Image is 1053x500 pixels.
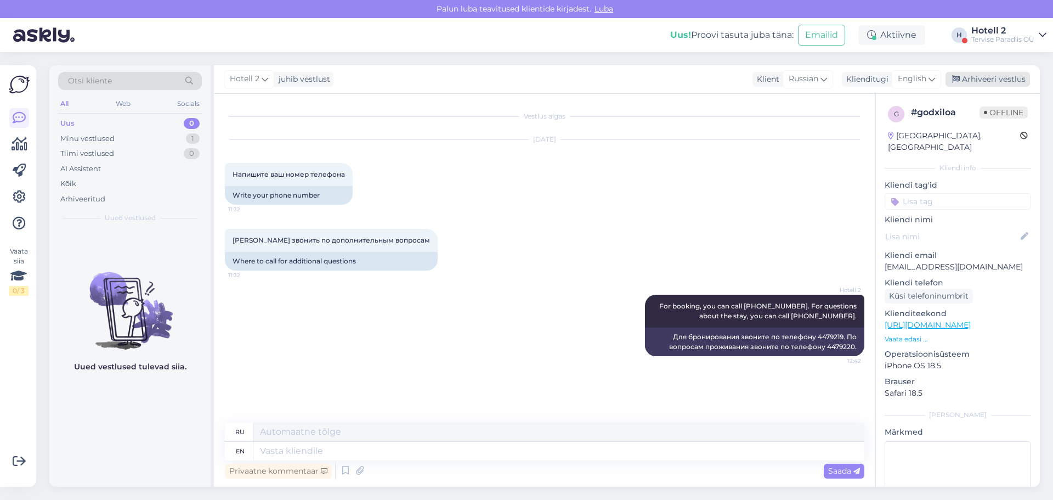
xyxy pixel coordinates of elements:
div: Aktiivne [858,25,925,45]
div: Vaata siia [9,246,29,296]
div: Klient [752,74,779,85]
input: Lisa tag [885,193,1031,210]
p: [EMAIL_ADDRESS][DOMAIN_NAME] [885,261,1031,273]
span: 12:42 [820,357,861,365]
div: 0 [184,148,200,159]
p: Safari 18.5 [885,387,1031,399]
span: Offline [980,106,1028,119]
span: English [898,73,926,85]
div: 1 [186,133,200,144]
img: Askly Logo [9,74,30,95]
p: Operatsioonisüsteem [885,349,1031,360]
span: Otsi kliente [68,75,112,87]
div: # godxiloa [911,106,980,119]
span: g [894,110,899,118]
p: Kliendi email [885,250,1031,261]
span: Saada [828,466,860,476]
span: Uued vestlused [105,213,156,223]
a: [URL][DOMAIN_NAME] [885,320,971,330]
span: Hotell 2 [820,286,861,294]
a: Hotell 2Tervise Paradiis OÜ [971,26,1046,44]
p: Märkmed [885,426,1031,438]
div: Uus [60,118,75,129]
span: For booking, you can call [PHONE_NUMBER]. For questions about the stay, you can call [PHONE_NUMBER]. [659,302,858,320]
span: 11:32 [228,271,269,279]
p: Vaata edasi ... [885,334,1031,344]
div: 0 [184,118,200,129]
div: Tervise Paradiis OÜ [971,35,1034,44]
div: en [236,442,245,460]
b: Uus! [670,30,691,40]
div: Privaatne kommentaar [225,464,332,479]
p: Kliendi nimi [885,214,1031,226]
span: Hotell 2 [230,73,259,85]
p: Kliendi telefon [885,277,1031,289]
div: Tiimi vestlused [60,148,114,159]
div: Write your phone number [225,186,353,205]
div: Web [114,97,133,111]
button: Emailid [798,25,845,46]
div: Küsi telefoninumbrit [885,289,973,304]
div: Arhiveeritud [60,194,105,205]
span: Напишите ваш номер телефона [233,170,345,178]
div: [DATE] [225,134,864,144]
img: No chats [49,252,211,351]
p: Brauser [885,376,1031,387]
p: Kliendi tag'id [885,179,1031,191]
input: Lisa nimi [885,231,1018,243]
p: Klienditeekond [885,308,1031,319]
div: Proovi tasuta juba täna: [670,29,794,42]
div: AI Assistent [60,164,101,175]
div: Where to call for additional questions [225,252,438,271]
div: Hotell 2 [971,26,1034,35]
div: Klienditugi [842,74,888,85]
span: [PERSON_NAME] звонить по дополнительным вопросам [233,236,430,244]
div: ru [235,423,245,441]
div: [GEOGRAPHIC_DATA], [GEOGRAPHIC_DATA] [888,130,1020,153]
div: Minu vestlused [60,133,115,144]
div: Kõik [60,178,76,189]
div: Для бронирования звоните по телефону 4479219. По вопросам проживания звоните по телефону 4479220. [645,328,864,356]
div: 0 / 3 [9,286,29,296]
div: juhib vestlust [274,74,330,85]
div: Arhiveeri vestlus [946,72,1030,87]
div: Socials [175,97,202,111]
span: Russian [789,73,818,85]
div: Vestlus algas [225,111,864,121]
div: [PERSON_NAME] [885,410,1031,420]
div: All [58,97,71,111]
div: H [952,27,967,43]
p: Uued vestlused tulevad siia. [74,361,186,373]
div: Kliendi info [885,163,1031,173]
p: iPhone OS 18.5 [885,360,1031,372]
span: 11:32 [228,205,269,214]
span: Luba [591,4,616,14]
